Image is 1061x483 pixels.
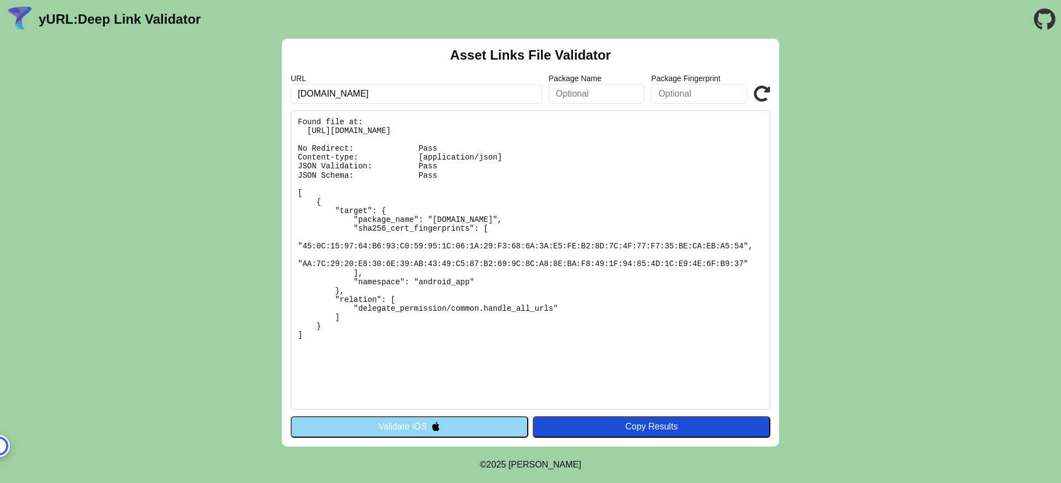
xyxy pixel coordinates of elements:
div: Copy Results [538,422,765,432]
span: 2025 [486,460,506,469]
footer: © [480,447,581,483]
label: Package Fingerprint [651,74,747,83]
input: Required [291,84,542,104]
img: yURL Logo [6,5,34,34]
input: Optional [549,84,645,104]
a: yURL:Deep Link Validator [39,12,201,27]
button: Copy Results [533,416,770,437]
h2: Asset Links File Validator [450,47,611,63]
pre: Found file at: [URL][DOMAIN_NAME] No Redirect: Pass Content-type: [application/json] JSON Validat... [291,110,770,410]
a: Michael Ibragimchayev's Personal Site [508,460,581,469]
img: appleIcon.svg [431,422,440,431]
label: Package Name [549,74,645,83]
label: URL [291,74,542,83]
button: Validate iOS [291,416,528,437]
input: Optional [651,84,747,104]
